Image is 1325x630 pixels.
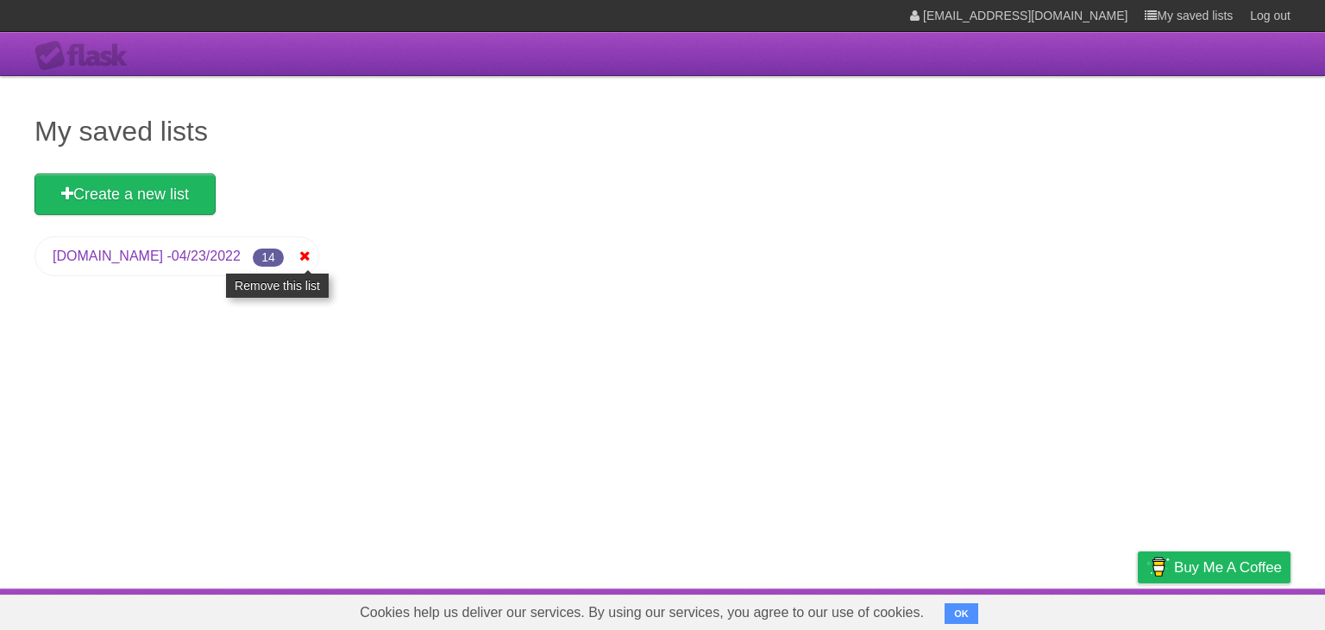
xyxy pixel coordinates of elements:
h1: My saved lists [35,110,1290,152]
button: OK [945,603,978,624]
a: Create a new list [35,173,216,215]
div: Flask [35,41,138,72]
a: Suggest a feature [1182,593,1290,626]
span: Cookies help us deliver our services. By using our services, you agree to our use of cookies. [342,595,941,630]
a: Developers [965,593,1035,626]
span: Buy me a coffee [1174,552,1282,583]
a: Terms [1057,593,1095,626]
a: [DOMAIN_NAME] -04/23/2022 [53,249,241,263]
a: Privacy [1115,593,1160,626]
a: Buy me a coffee [1138,551,1290,583]
span: 14 [253,249,284,267]
a: About [908,593,945,626]
img: Buy me a coffee [1146,552,1170,582]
